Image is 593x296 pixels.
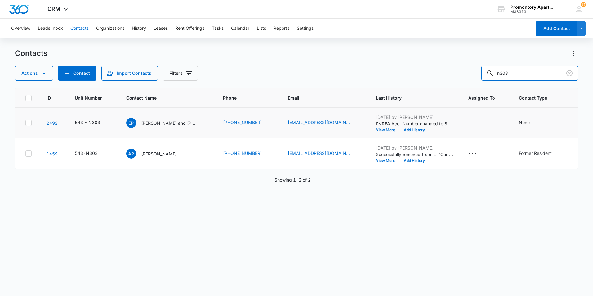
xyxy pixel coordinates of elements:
[126,118,208,128] div: Contact Name - Elsie Perez and Andrew Alvarez - Select to Edit Field
[468,119,477,127] div: ---
[376,159,399,163] button: View More
[468,119,488,127] div: Assigned To - - Select to Edit Field
[96,19,124,38] button: Organizations
[568,48,578,58] button: Actions
[70,19,89,38] button: Contacts
[126,118,136,128] span: EP
[468,95,495,101] span: Assigned To
[154,19,168,38] button: Leases
[101,66,158,81] button: Import Contacts
[274,177,311,183] p: Showing 1-2 of 2
[399,128,429,132] button: Add History
[75,119,100,126] div: 543 - N303
[288,95,352,101] span: Email
[519,119,541,127] div: Contact Type - None - Select to Edit Field
[376,114,453,120] p: [DATE] by [PERSON_NAME]
[212,19,224,38] button: Tasks
[38,19,63,38] button: Leads Inbox
[15,66,53,81] button: Actions
[223,119,262,126] a: [PHONE_NUMBER]
[75,95,111,101] span: Unit Number
[519,150,552,156] div: Former Resident
[519,150,563,157] div: Contact Type - Former Resident - Select to Edit Field
[519,119,530,126] div: None
[376,120,453,127] p: PVREA Acct Number changed to 82109006.
[481,66,578,81] input: Search Contacts
[47,151,58,156] a: Navigate to contact details page for Alberto Pacheco
[288,150,361,157] div: Email - albertopacheco990@gmail.com - Select to Edit Field
[581,2,586,7] div: notifications count
[75,150,109,157] div: Unit Number - 543-N303 - Select to Edit Field
[223,150,273,157] div: Phone - (303) 638-7658 - Select to Edit Field
[47,6,60,12] span: CRM
[163,66,198,81] button: Filters
[257,19,266,38] button: Lists
[288,150,350,156] a: [EMAIL_ADDRESS][DOMAIN_NAME]
[468,150,488,157] div: Assigned To - - Select to Edit Field
[15,49,47,58] h1: Contacts
[564,68,574,78] button: Clear
[11,19,30,38] button: Overview
[288,119,361,127] div: Email - elsieelsie.290@gmail.com - Select to Edit Field
[376,151,453,158] p: Successfully removed from list 'Current Residents '.
[288,119,350,126] a: [EMAIL_ADDRESS][DOMAIN_NAME]
[75,119,111,127] div: Unit Number - 543 - N303 - Select to Edit Field
[126,149,136,159] span: AP
[376,128,399,132] button: View More
[126,149,188,159] div: Contact Name - Alberto Pacheco - Select to Edit Field
[511,10,556,14] div: account id
[75,150,98,156] div: 543-N303
[581,2,586,7] span: 17
[141,150,177,157] p: [PERSON_NAME]
[223,150,262,156] a: [PHONE_NUMBER]
[141,120,197,126] p: [PERSON_NAME] and [PERSON_NAME]
[47,120,58,126] a: Navigate to contact details page for Elsie Perez and Andrew Alvarez
[274,19,289,38] button: Reports
[468,150,477,157] div: ---
[399,159,429,163] button: Add History
[132,19,146,38] button: History
[376,95,444,101] span: Last History
[519,95,554,101] span: Contact Type
[376,145,453,151] p: [DATE] by [PERSON_NAME]
[47,95,51,101] span: ID
[511,5,556,10] div: account name
[223,95,264,101] span: Phone
[297,19,314,38] button: Settings
[175,19,204,38] button: Rent Offerings
[223,119,273,127] div: Phone - (970) 978-2694 - Select to Edit Field
[536,21,577,36] button: Add Contact
[126,95,199,101] span: Contact Name
[231,19,249,38] button: Calendar
[578,119,589,126] div: None
[58,66,96,81] button: Add Contact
